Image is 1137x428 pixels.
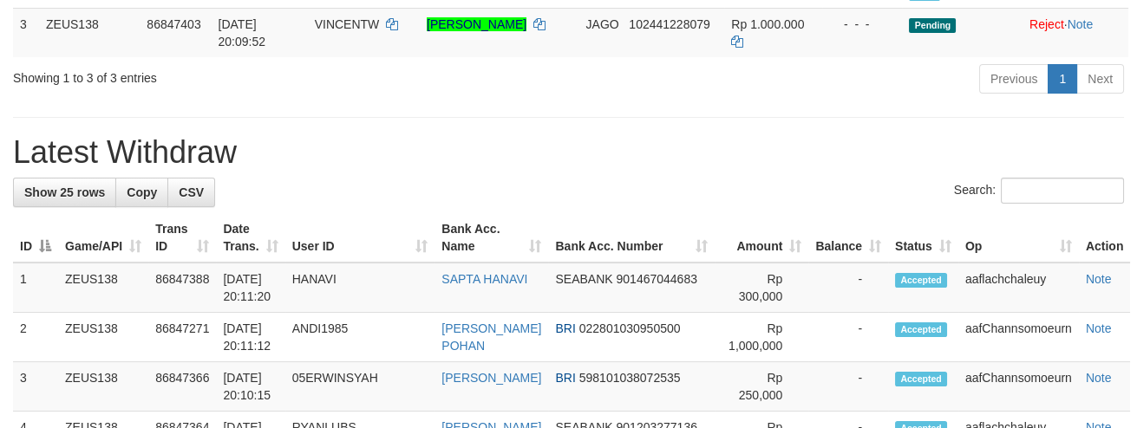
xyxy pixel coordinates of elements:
[1086,272,1112,286] a: Note
[147,17,200,31] span: 86847403
[441,371,541,385] a: [PERSON_NAME]
[427,17,526,31] a: [PERSON_NAME]
[1068,17,1094,31] a: Note
[829,16,895,33] div: - - -
[441,272,527,286] a: SAPTA HANAVI
[148,263,216,313] td: 86847388
[586,17,619,31] span: JAGO
[179,185,204,199] span: CSV
[808,313,888,362] td: -
[954,178,1124,204] label: Search:
[808,213,888,263] th: Balance: activate to sort column ascending
[441,321,541,353] a: [PERSON_NAME] POHAN
[13,62,461,87] div: Showing 1 to 3 of 3 entries
[285,313,435,362] td: ANDI1985
[285,362,435,412] td: 05ERWINSYAH
[958,213,1079,263] th: Op: activate to sort column ascending
[58,213,148,263] th: Game/API: activate to sort column ascending
[216,213,284,263] th: Date Trans.: activate to sort column ascending
[1029,17,1064,31] a: Reject
[629,17,709,31] span: Copy 102441228079 to clipboard
[285,213,435,263] th: User ID: activate to sort column ascending
[808,263,888,313] td: -
[979,64,1049,94] a: Previous
[1079,213,1131,263] th: Action
[1001,178,1124,204] input: Search:
[58,313,148,362] td: ZEUS138
[909,18,956,33] span: Pending
[731,17,804,31] span: Rp 1.000.000
[715,313,808,362] td: Rp 1,000,000
[13,313,58,362] td: 2
[216,263,284,313] td: [DATE] 20:11:20
[219,17,266,49] span: [DATE] 20:09:52
[39,8,140,57] td: ZEUS138
[285,263,435,313] td: HANAVI
[216,362,284,412] td: [DATE] 20:10:15
[24,185,105,199] span: Show 25 rows
[58,362,148,412] td: ZEUS138
[216,313,284,362] td: [DATE] 20:11:12
[579,371,681,385] span: Copy 598101038072535 to clipboard
[715,362,808,412] td: Rp 250,000
[148,213,216,263] th: Trans ID: activate to sort column ascending
[58,263,148,313] td: ZEUS138
[13,135,1124,170] h1: Latest Withdraw
[715,263,808,313] td: Rp 300,000
[13,8,39,57] td: 3
[958,263,1079,313] td: aaflachchaleuy
[1086,371,1112,385] a: Note
[13,213,58,263] th: ID: activate to sort column descending
[148,313,216,362] td: 86847271
[148,362,216,412] td: 86847366
[715,213,808,263] th: Amount: activate to sort column ascending
[895,322,947,337] span: Accepted
[115,178,168,207] a: Copy
[1076,64,1124,94] a: Next
[13,263,58,313] td: 1
[555,272,612,286] span: SEABANK
[167,178,215,207] a: CSV
[895,372,947,386] span: Accepted
[127,185,157,199] span: Copy
[579,321,681,335] span: Copy 022801030950500 to clipboard
[555,371,575,385] span: BRI
[616,272,696,286] span: Copy 901467044683 to clipboard
[13,362,58,412] td: 3
[548,213,715,263] th: Bank Acc. Number: activate to sort column ascending
[435,213,548,263] th: Bank Acc. Name: activate to sort column ascending
[1023,8,1128,57] td: ·
[895,273,947,288] span: Accepted
[888,213,958,263] th: Status: activate to sort column ascending
[555,321,575,335] span: BRI
[1086,321,1112,335] a: Note
[808,362,888,412] td: -
[315,17,380,31] span: VINCENTW
[1048,64,1077,94] a: 1
[958,362,1079,412] td: aafChannsomoeurn
[13,178,116,207] a: Show 25 rows
[958,313,1079,362] td: aafChannsomoeurn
